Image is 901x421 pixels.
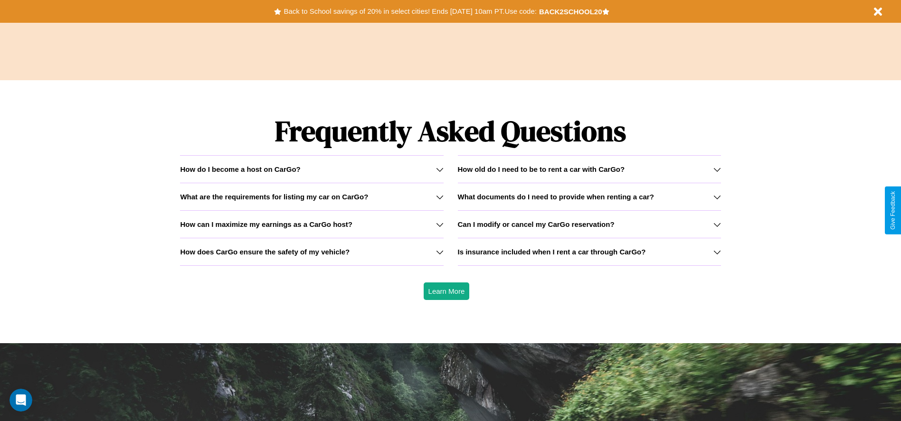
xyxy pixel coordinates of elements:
[458,248,646,256] h3: Is insurance included when I rent a car through CarGo?
[180,107,721,155] h1: Frequently Asked Questions
[281,5,539,18] button: Back to School savings of 20% in select cities! Ends [DATE] 10am PT.Use code:
[9,389,32,412] iframe: Intercom live chat
[180,220,352,228] h3: How can I maximize my earnings as a CarGo host?
[539,8,602,16] b: BACK2SCHOOL20
[890,191,896,230] div: Give Feedback
[180,248,350,256] h3: How does CarGo ensure the safety of my vehicle?
[180,193,368,201] h3: What are the requirements for listing my car on CarGo?
[458,193,654,201] h3: What documents do I need to provide when renting a car?
[180,165,300,173] h3: How do I become a host on CarGo?
[424,282,470,300] button: Learn More
[458,165,625,173] h3: How old do I need to be to rent a car with CarGo?
[458,220,615,228] h3: Can I modify or cancel my CarGo reservation?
